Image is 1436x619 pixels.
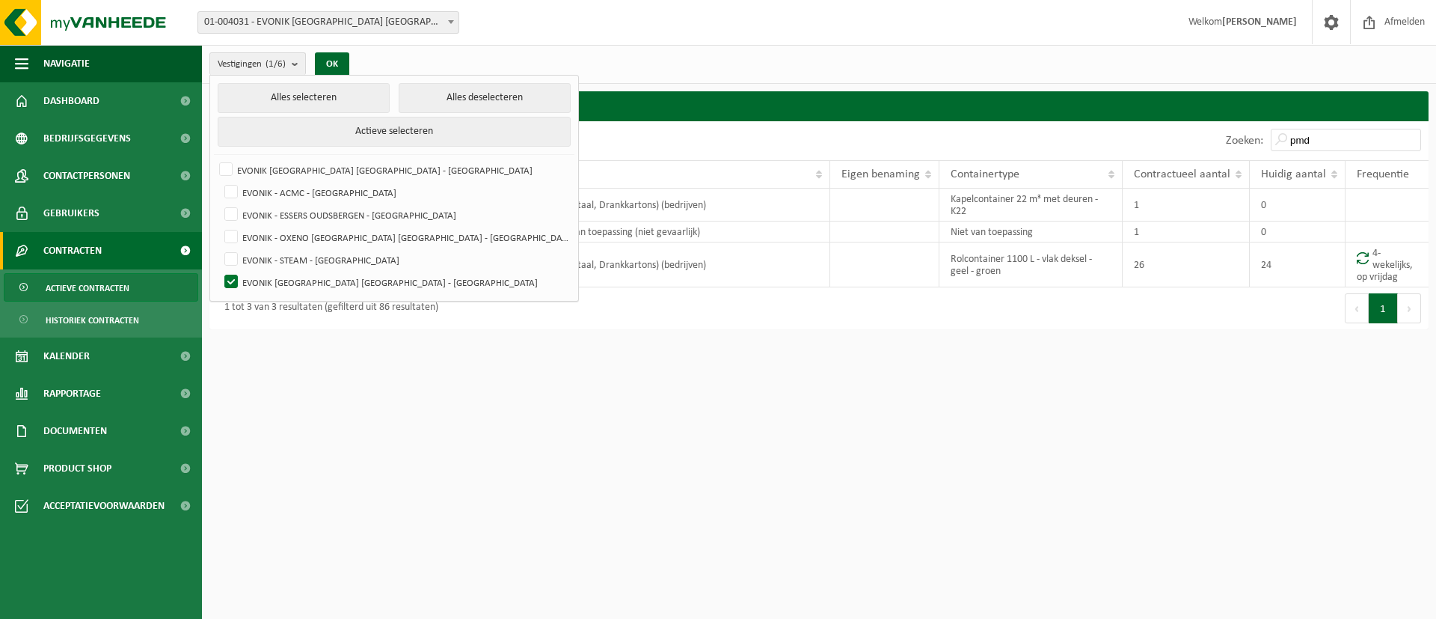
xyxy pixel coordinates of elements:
[939,189,1123,222] td: Kapelcontainer 22 m³ met deuren - K22
[266,59,286,69] count: (1/6)
[1261,168,1326,180] span: Huidig aantal
[209,52,306,75] button: Vestigingen(1/6)
[1250,243,1346,287] td: 24
[221,204,570,226] label: EVONIK - ESSERS OUDSBERGEN - [GEOGRAPHIC_DATA]
[43,232,102,269] span: Contracten
[43,82,99,120] span: Dashboard
[939,243,1123,287] td: Rolcontainer 1100 L - vlak deksel - geel - groen
[43,375,101,412] span: Rapportage
[1222,16,1297,28] strong: [PERSON_NAME]
[1123,243,1250,287] td: 26
[43,412,107,450] span: Documenten
[46,306,139,335] span: Historiek contracten
[221,181,570,204] label: EVONIK - ACMC - [GEOGRAPHIC_DATA]
[488,222,830,243] td: afvalstroom niet van toepassing (niet gevaarlijk)
[43,120,131,157] span: Bedrijfsgegevens
[1226,135,1263,147] label: Zoeken:
[43,157,130,195] span: Contactpersonen
[221,271,570,293] label: EVONIK [GEOGRAPHIC_DATA] [GEOGRAPHIC_DATA] - [GEOGRAPHIC_DATA]
[221,226,570,248] label: EVONIK - OXENO [GEOGRAPHIC_DATA] [GEOGRAPHIC_DATA] - [GEOGRAPHIC_DATA]
[1123,189,1250,222] td: 1
[315,52,349,76] button: OK
[198,12,458,33] span: 01-004031 - EVONIK ANTWERPEN NV - ANTWERPEN
[399,83,571,113] button: Alles deselecteren
[488,243,830,287] td: PMD (Plastiek, Metaal, Drankkartons) (bedrijven)
[1345,293,1369,323] button: Previous
[218,53,286,76] span: Vestigingen
[209,91,1429,121] h2: Contracten
[43,195,99,232] span: Gebruikers
[43,45,90,82] span: Navigatie
[1357,168,1409,180] span: Frequentie
[1123,222,1250,243] td: 1
[7,586,250,619] iframe: chat widget
[488,189,830,222] td: PMD (Plastiek, Metaal, Drankkartons) (bedrijven)
[1134,168,1230,180] span: Contractueel aantal
[43,338,90,375] span: Kalender
[1346,243,1429,287] td: 4-wekelijks, op vrijdag
[217,295,438,322] div: 1 tot 3 van 3 resultaten (gefilterd uit 86 resultaten)
[197,11,459,34] span: 01-004031 - EVONIK ANTWERPEN NV - ANTWERPEN
[1250,222,1346,243] td: 0
[218,117,571,147] button: Actieve selecteren
[46,274,129,302] span: Actieve contracten
[841,168,920,180] span: Eigen benaming
[1369,293,1398,323] button: 1
[216,159,569,181] label: EVONIK [GEOGRAPHIC_DATA] [GEOGRAPHIC_DATA] - [GEOGRAPHIC_DATA]
[43,450,111,487] span: Product Shop
[221,248,570,271] label: EVONIK - STEAM - [GEOGRAPHIC_DATA]
[951,168,1019,180] span: Containertype
[43,487,165,525] span: Acceptatievoorwaarden
[1250,189,1346,222] td: 0
[4,305,198,334] a: Historiek contracten
[1398,293,1421,323] button: Next
[4,273,198,302] a: Actieve contracten
[218,83,390,113] button: Alles selecteren
[939,222,1123,243] td: Niet van toepassing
